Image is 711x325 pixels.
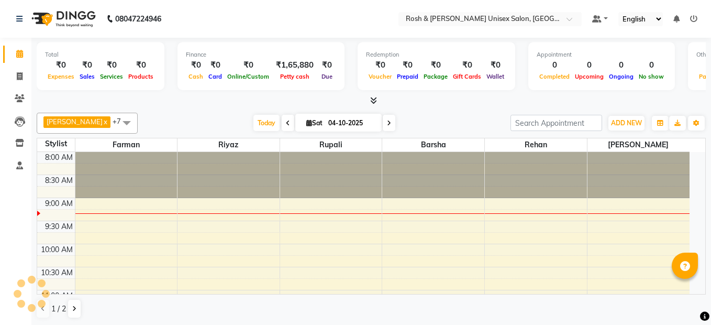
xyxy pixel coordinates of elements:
[537,50,666,59] div: Appointment
[43,175,75,186] div: 8:30 AM
[186,50,336,59] div: Finance
[450,59,484,71] div: ₹0
[572,73,606,80] span: Upcoming
[608,116,645,131] button: ADD NEW
[510,115,602,131] input: Search Appointment
[366,59,394,71] div: ₹0
[75,138,177,151] span: Farman
[572,59,606,71] div: 0
[277,73,312,80] span: Petty cash
[394,73,421,80] span: Prepaid
[587,138,690,151] span: [PERSON_NAME]
[45,50,156,59] div: Total
[280,138,382,151] span: Rupali
[126,59,156,71] div: ₹0
[186,59,206,71] div: ₹0
[51,304,66,315] span: 1 / 2
[421,73,450,80] span: Package
[325,115,377,131] input: 2025-10-04
[537,73,572,80] span: Completed
[45,73,77,80] span: Expenses
[103,117,107,126] a: x
[636,59,666,71] div: 0
[113,117,129,125] span: +7
[225,59,272,71] div: ₹0
[97,73,126,80] span: Services
[77,73,97,80] span: Sales
[43,221,75,232] div: 9:30 AM
[225,73,272,80] span: Online/Custom
[606,59,636,71] div: 0
[45,59,77,71] div: ₹0
[39,290,75,301] div: 11:00 AM
[394,59,421,71] div: ₹0
[126,73,156,80] span: Products
[37,138,75,149] div: Stylist
[206,73,225,80] span: Card
[611,119,642,127] span: ADD NEW
[97,59,126,71] div: ₹0
[421,59,450,71] div: ₹0
[537,59,572,71] div: 0
[77,59,97,71] div: ₹0
[186,73,206,80] span: Cash
[39,267,75,278] div: 10:30 AM
[485,138,587,151] span: Rehan
[318,59,336,71] div: ₹0
[366,50,507,59] div: Redemption
[304,119,325,127] span: Sat
[206,59,225,71] div: ₹0
[177,138,280,151] span: Riyaz
[43,198,75,209] div: 9:00 AM
[484,59,507,71] div: ₹0
[382,138,484,151] span: Barsha
[272,59,318,71] div: ₹1,65,880
[636,73,666,80] span: No show
[606,73,636,80] span: Ongoing
[319,73,335,80] span: Due
[253,115,280,131] span: Today
[366,73,394,80] span: Voucher
[484,73,507,80] span: Wallet
[450,73,484,80] span: Gift Cards
[47,117,103,126] span: [PERSON_NAME]
[115,4,161,34] b: 08047224946
[39,244,75,255] div: 10:00 AM
[43,152,75,163] div: 8:00 AM
[27,4,98,34] img: logo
